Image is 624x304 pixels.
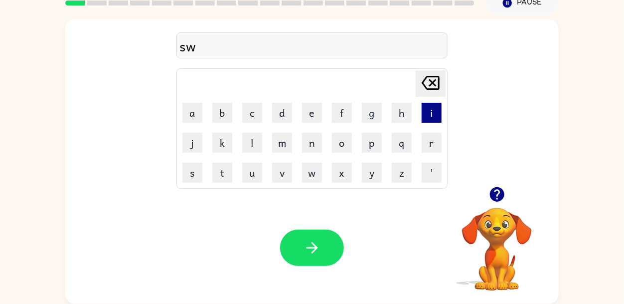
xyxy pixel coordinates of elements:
[362,133,382,153] button: p
[179,35,445,56] div: sw
[182,163,202,183] button: s
[212,133,232,153] button: k
[332,103,352,123] button: f
[212,103,232,123] button: b
[302,103,322,123] button: e
[302,133,322,153] button: n
[242,103,262,123] button: c
[302,163,322,183] button: w
[422,163,442,183] button: '
[332,163,352,183] button: x
[182,103,202,123] button: a
[422,103,442,123] button: i
[242,133,262,153] button: l
[392,163,412,183] button: z
[272,163,292,183] button: v
[422,133,442,153] button: r
[332,133,352,153] button: o
[392,133,412,153] button: q
[447,192,547,292] video: Your browser must support playing .mp4 files to use Literably. Please try using another browser.
[362,103,382,123] button: g
[362,163,382,183] button: y
[242,163,262,183] button: u
[272,103,292,123] button: d
[182,133,202,153] button: j
[392,103,412,123] button: h
[212,163,232,183] button: t
[272,133,292,153] button: m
